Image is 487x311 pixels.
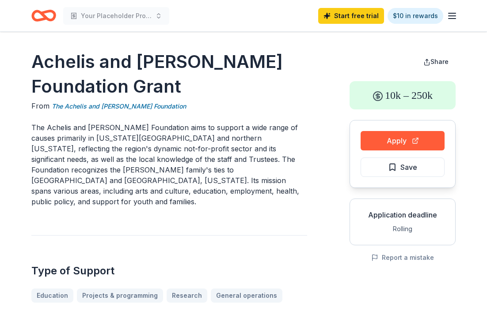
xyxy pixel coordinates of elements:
h2: Type of Support [31,264,307,278]
p: The Achelis and [PERSON_NAME] Foundation aims to support a wide range of causes primarily in [US_... [31,122,307,207]
span: Share [430,58,449,65]
button: Share [416,53,456,71]
button: Report a mistake [371,252,434,263]
a: Education [31,289,73,303]
button: Apply [361,131,445,150]
a: General operations [211,289,282,303]
div: 10k – 250k [350,81,456,109]
a: Projects & programming [77,289,163,303]
div: Application deadline [357,210,448,220]
span: Save [400,161,417,173]
a: The Achelis and [PERSON_NAME] Foundation [52,101,186,112]
button: Save [361,157,445,177]
a: Research [167,289,207,303]
a: Start free trial [318,8,384,24]
div: From [31,101,307,112]
a: Home [31,5,56,26]
a: $10 in rewards [388,8,443,24]
button: Your Placeholder Project [63,7,169,25]
h1: Achelis and [PERSON_NAME] Foundation Grant [31,49,307,99]
span: Your Placeholder Project [81,11,152,21]
div: Rolling [357,224,448,234]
